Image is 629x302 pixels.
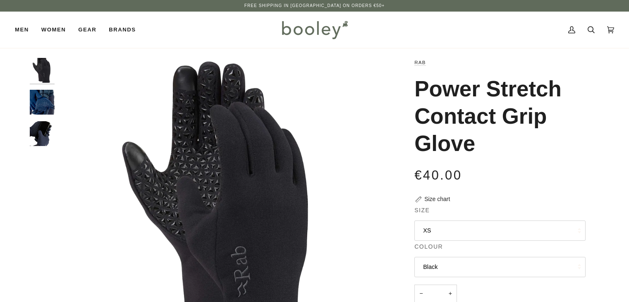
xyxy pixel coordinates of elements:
[414,221,586,241] button: XS
[78,26,96,34] span: Gear
[414,75,579,157] h1: Power Stretch Contact Grip Glove
[278,18,351,42] img: Booley
[103,12,142,48] a: Brands
[30,58,55,83] img: Rab Power Stretch Contact Grip Glove Black - Booley Galway
[30,90,55,115] img: Rab Power Stretch Contact Grip Glove - Booley Galway
[414,206,430,215] span: Size
[414,168,462,182] span: €40.00
[414,257,586,277] button: Black
[72,12,103,48] a: Gear
[41,26,66,34] span: Women
[15,12,35,48] a: Men
[30,121,55,146] img: Rab Power Stretch Contact Grip Glove - Booley Galway
[414,242,443,251] span: Colour
[15,26,29,34] span: Men
[414,60,426,65] a: Rab
[244,2,385,9] p: Free Shipping in [GEOGRAPHIC_DATA] on Orders €50+
[424,195,450,204] div: Size chart
[109,26,136,34] span: Brands
[35,12,72,48] a: Women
